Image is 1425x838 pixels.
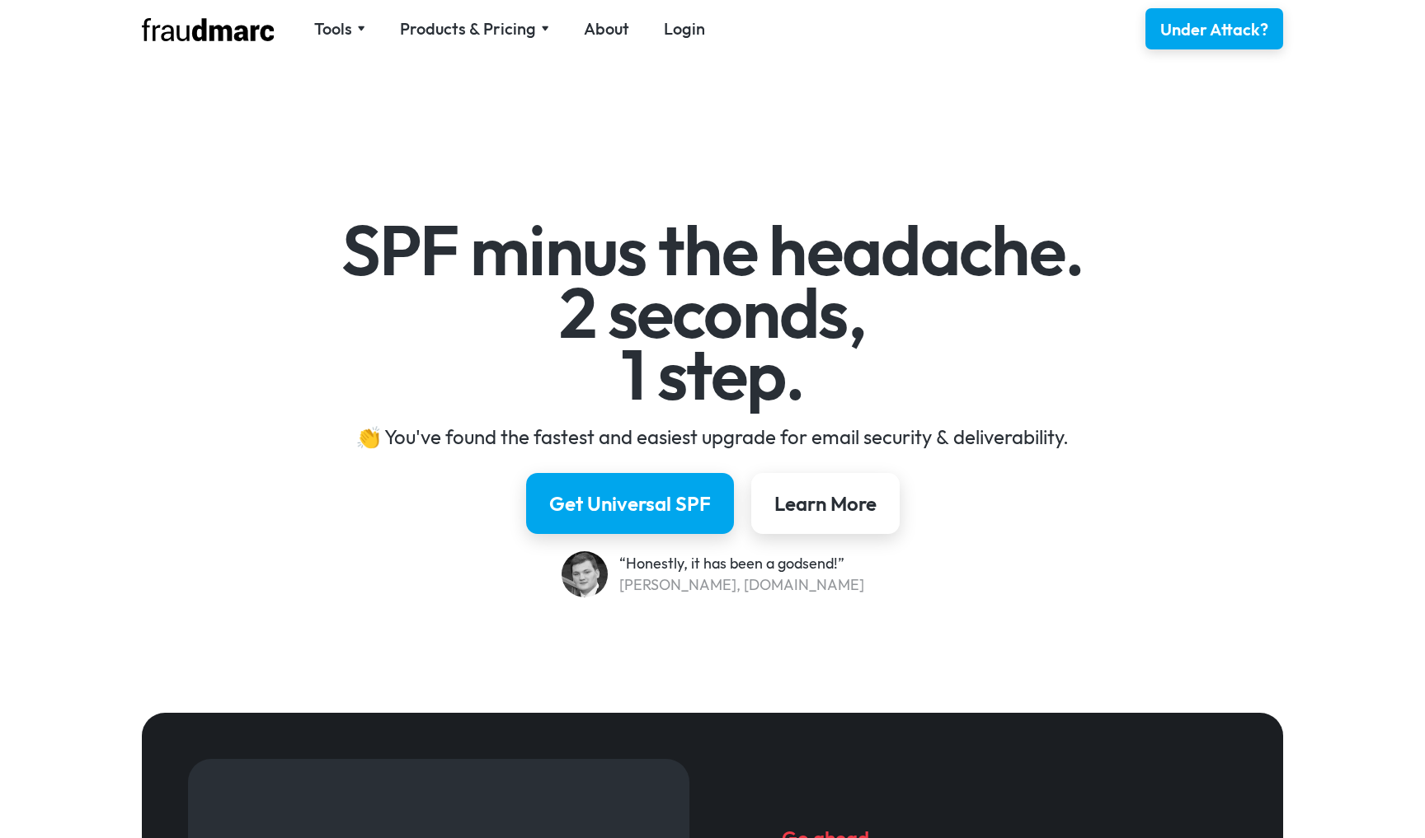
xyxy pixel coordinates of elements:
[234,219,1192,406] h1: SPF minus the headache. 2 seconds, 1 step.
[774,490,877,517] div: Learn More
[314,17,365,40] div: Tools
[526,473,734,534] a: Get Universal SPF
[314,17,352,40] div: Tools
[234,424,1192,450] div: 👏 You've found the fastest and easiest upgrade for email security & deliverability.
[584,17,629,40] a: About
[400,17,549,40] div: Products & Pricing
[619,574,864,596] div: [PERSON_NAME], [DOMAIN_NAME]
[1160,18,1268,41] div: Under Attack?
[619,553,864,574] div: “Honestly, it has been a godsend!”
[664,17,705,40] a: Login
[1145,8,1283,49] a: Under Attack?
[400,17,536,40] div: Products & Pricing
[751,473,900,534] a: Learn More
[549,490,711,517] div: Get Universal SPF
